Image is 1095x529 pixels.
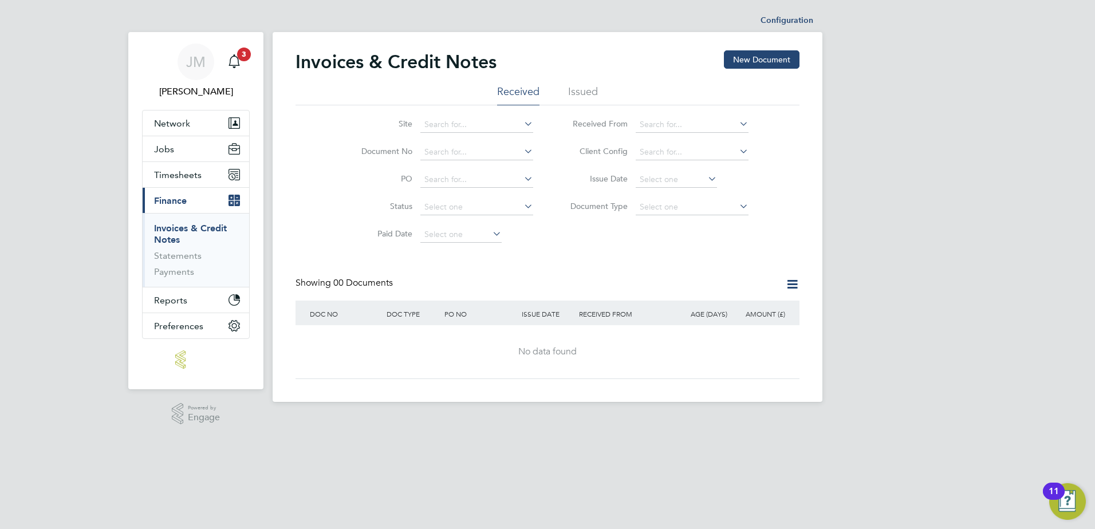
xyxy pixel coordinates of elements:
[568,85,598,105] li: Issued
[420,117,533,133] input: Search for...
[761,9,813,32] li: Configuration
[420,199,533,215] input: Select one
[175,350,216,369] img: lloydrecruitment-logo-retina.png
[143,313,249,338] button: Preferences
[562,119,628,129] label: Received From
[562,173,628,184] label: Issue Date
[307,346,788,358] div: No data found
[497,85,539,105] li: Received
[672,301,730,327] div: AGE (DAYS)
[143,110,249,136] button: Network
[154,144,174,155] span: Jobs
[1049,491,1059,506] div: 11
[154,223,227,245] a: Invoices & Credit Notes
[724,50,799,69] button: New Document
[154,118,190,129] span: Network
[420,227,502,243] input: Select one
[636,117,749,133] input: Search for...
[346,146,412,156] label: Document No
[142,350,250,369] a: Go to home page
[576,301,672,327] div: RECEIVED FROM
[142,85,250,98] span: Julie Miles
[636,172,717,188] input: Select one
[730,301,788,327] div: AMOUNT (£)
[636,199,749,215] input: Select one
[143,136,249,161] button: Jobs
[143,188,249,213] button: Finance
[346,201,412,211] label: Status
[143,162,249,187] button: Timesheets
[188,403,220,413] span: Powered by
[346,228,412,239] label: Paid Date
[186,54,206,69] span: JM
[562,201,628,211] label: Document Type
[223,44,246,80] a: 3
[142,44,250,98] a: JM[PERSON_NAME]
[384,301,442,327] div: DOC TYPE
[154,195,187,206] span: Finance
[346,173,412,184] label: PO
[143,287,249,313] button: Reports
[154,250,202,261] a: Statements
[296,277,395,289] div: Showing
[188,413,220,423] span: Engage
[154,321,203,331] span: Preferences
[1049,483,1086,520] button: Open Resource Center, 11 new notifications
[128,32,263,389] nav: Main navigation
[237,48,251,61] span: 3
[562,146,628,156] label: Client Config
[420,172,533,188] input: Search for...
[154,169,202,180] span: Timesheets
[333,277,393,289] span: 00 Documents
[442,301,518,327] div: PO NO
[519,301,577,327] div: ISSUE DATE
[154,295,187,306] span: Reports
[143,213,249,287] div: Finance
[172,403,220,425] a: Powered byEngage
[307,301,384,327] div: DOC NO
[636,144,749,160] input: Search for...
[346,119,412,129] label: Site
[154,266,194,277] a: Payments
[420,144,533,160] input: Search for...
[296,50,497,73] h2: Invoices & Credit Notes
